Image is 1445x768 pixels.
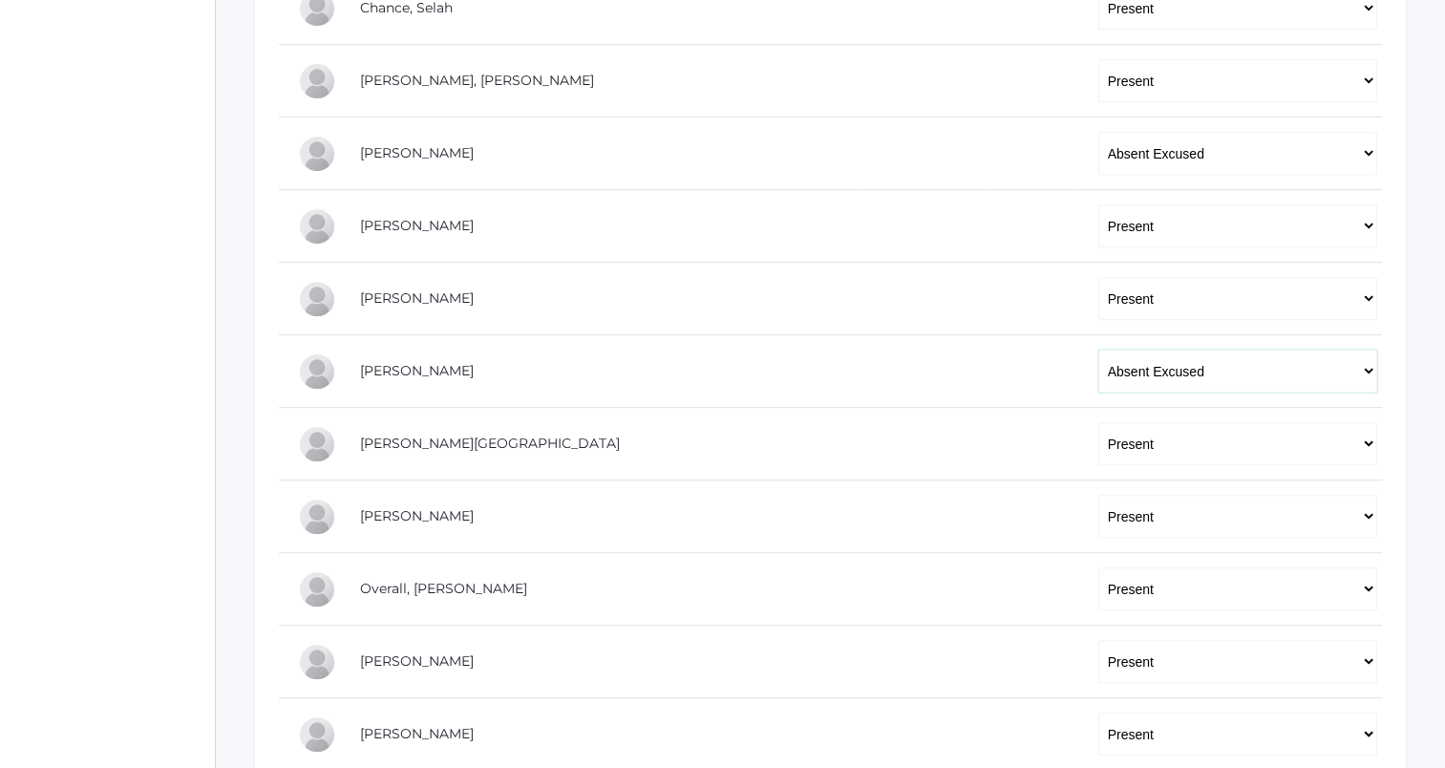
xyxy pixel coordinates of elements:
[360,362,474,379] a: [PERSON_NAME]
[298,498,336,536] div: Marissa Myers
[360,507,474,524] a: [PERSON_NAME]
[298,207,336,245] div: Chase Farnes
[298,280,336,318] div: Rachel Hayton
[360,72,594,89] a: [PERSON_NAME], [PERSON_NAME]
[360,144,474,161] a: [PERSON_NAME]
[298,135,336,173] div: Levi Erner
[298,425,336,463] div: Shelby Hill
[360,725,474,742] a: [PERSON_NAME]
[298,570,336,608] div: Chris Overall
[298,352,336,391] div: Raelyn Hazen
[360,652,474,670] a: [PERSON_NAME]
[360,217,474,234] a: [PERSON_NAME]
[298,715,336,754] div: Cole Pecor
[360,580,527,597] a: Overall, [PERSON_NAME]
[360,435,620,452] a: [PERSON_NAME][GEOGRAPHIC_DATA]
[298,643,336,681] div: Payton Paterson
[298,62,336,100] div: Presley Davenport
[360,289,474,307] a: [PERSON_NAME]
